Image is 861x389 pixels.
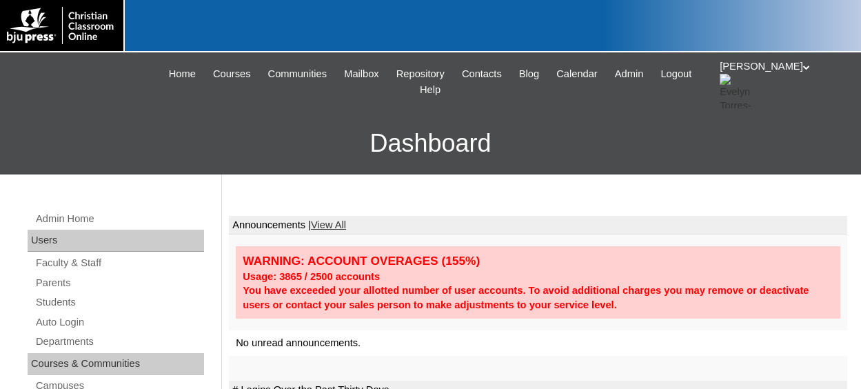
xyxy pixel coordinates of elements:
[311,219,346,230] a: View All
[549,66,604,82] a: Calendar
[268,66,327,82] span: Communities
[243,253,833,269] div: WARNING: ACCOUNT OVERAGES (155%)
[337,66,386,82] a: Mailbox
[519,66,539,82] span: Blog
[660,66,691,82] span: Logout
[512,66,546,82] a: Blog
[34,294,204,311] a: Students
[243,283,833,312] div: You have exceeded your allotted number of user accounts. To avoid additional charges you may remo...
[261,66,334,82] a: Communities
[169,66,196,82] span: Home
[229,216,847,235] td: Announcements |
[34,333,204,350] a: Departments
[654,66,698,82] a: Logout
[556,66,597,82] span: Calendar
[7,112,854,174] h3: Dashboard
[720,74,754,108] img: Evelyn Torres-Lopez
[34,210,204,228] a: Admin Home
[206,66,258,82] a: Courses
[229,330,847,356] td: No unread announcements.
[455,66,509,82] a: Contacts
[243,271,380,282] strong: Usage: 3865 / 2500 accounts
[420,82,440,98] span: Help
[162,66,203,82] a: Home
[7,7,117,44] img: logo-white.png
[34,314,204,331] a: Auto Login
[28,353,204,375] div: Courses & Communities
[28,230,204,252] div: Users
[720,59,847,108] div: [PERSON_NAME]
[389,66,452,82] a: Repository
[413,82,447,98] a: Help
[213,66,251,82] span: Courses
[396,66,445,82] span: Repository
[344,66,379,82] span: Mailbox
[462,66,502,82] span: Contacts
[608,66,651,82] a: Admin
[615,66,644,82] span: Admin
[34,275,204,292] a: Parents
[34,255,204,272] a: Faculty & Staff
